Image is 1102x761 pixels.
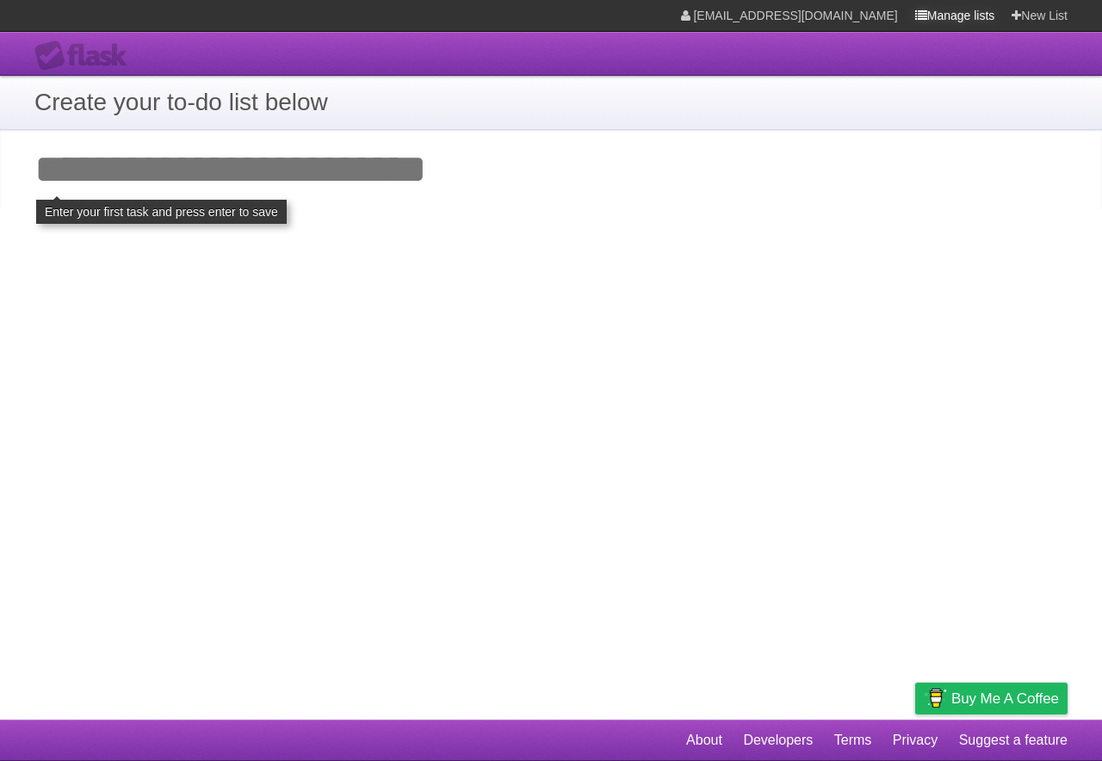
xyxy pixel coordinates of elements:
a: Developers [743,724,813,757]
div: Flask [34,40,138,71]
a: Terms [834,724,872,757]
a: Privacy [893,724,938,757]
a: About [686,724,722,757]
span: Buy me a coffee [951,684,1059,714]
a: Suggest a feature [959,724,1068,757]
img: Buy me a coffee [924,684,947,713]
a: Buy me a coffee [915,683,1068,715]
h1: Create your to-do list below [34,84,1068,121]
